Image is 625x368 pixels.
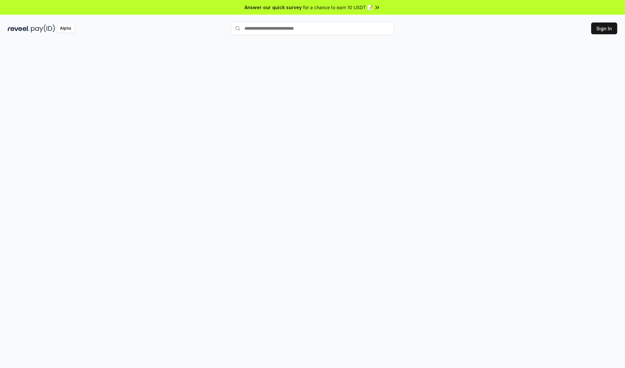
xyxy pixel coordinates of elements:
img: pay_id [31,24,55,33]
img: reveel_dark [8,24,30,33]
div: Alpha [56,24,75,33]
span: for a chance to earn 10 USDT 📝 [303,4,373,11]
button: Sign In [591,22,617,34]
span: Answer our quick survey [244,4,302,11]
